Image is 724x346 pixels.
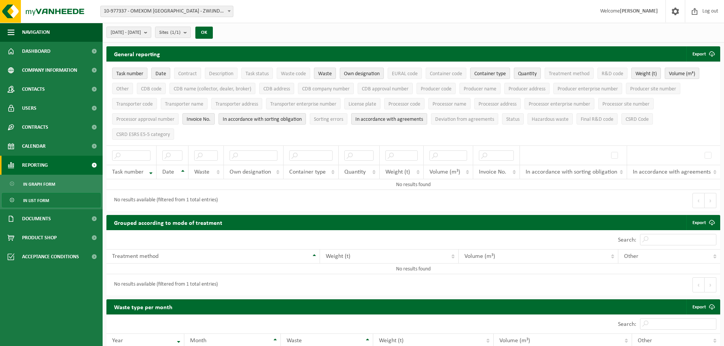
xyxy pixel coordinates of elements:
button: CSRD ESRS E5-5 categoryCSRD ESRS E5-5 category: Activate to sort [112,128,174,140]
button: WasteWaste: Activate to sort [314,68,336,79]
button: EURAL codeEURAL code: Activate to sort [388,68,422,79]
span: Own designation [230,169,271,175]
button: Transporter codeTransporter code: Activate to sort [112,98,157,109]
span: In accordance with sorting obligation [223,117,302,122]
a: In graph form [2,177,101,191]
button: [DATE] - [DATE] [106,27,151,38]
button: DateDate: Activate to sort [151,68,170,79]
td: No results found [106,179,720,190]
span: Deviation from agreements [435,117,494,122]
span: CDB code [141,86,162,92]
button: Final R&D codeFinal R&amp;D code: Activate to sort [577,113,618,125]
button: Export [686,46,719,62]
span: Container code [430,71,462,77]
button: Container typeContainer type: Activate to sort [470,68,510,79]
button: Transporter enterprise numberTransporter enterprise number: Activate to sort [266,98,341,109]
span: Own designation [344,71,380,77]
span: Volume (m³) [499,338,530,344]
button: Processor nameProcessor name: Activate to sort [428,98,471,109]
span: Date [155,71,166,77]
span: Transporter name [165,101,203,107]
span: Treatment method [112,253,158,259]
span: Other [116,86,129,92]
button: Producer nameProducer name: Activate to sort [459,83,501,94]
span: 10-977337 - OMEXOM BELGIUM - ZWIJNDRECHT [100,6,233,17]
div: No results available (filtered from 1 total entries) [110,194,218,207]
button: Producer addressProducer address: Activate to sort [504,83,550,94]
span: In accordance with agreements [633,169,711,175]
span: Weight (t) [635,71,657,77]
span: In accordance with sorting obligation [526,169,617,175]
span: Producer name [464,86,496,92]
div: No results available (filtered from 1 total entries) [110,278,218,292]
span: Dashboard [22,42,51,61]
span: Container type [474,71,506,77]
h2: General reporting [106,46,168,62]
span: Reporting [22,156,48,175]
button: Task statusTask status: Activate to sort [241,68,273,79]
button: CDB approval numberCDB approval number: Activate to sort [358,83,413,94]
button: Invoice No.Invoice No.: Activate to sort [182,113,215,125]
h2: Grouped according to mode of treatment [106,215,230,230]
span: Invoice No. [187,117,211,122]
span: In accordance with agreements [355,117,423,122]
button: ContractContract: Activate to sort [174,68,201,79]
button: Transporter addressTransporter address: Activate to sort [211,98,262,109]
span: Processor address [478,101,516,107]
span: Quantity [344,169,366,175]
button: Volume (m³)Volume (m³): Activate to sort [665,68,699,79]
span: Processor code [388,101,420,107]
span: Treatment method [549,71,589,77]
button: Hazardous waste : Activate to sort [528,113,573,125]
span: Waste [287,338,302,344]
span: CDB approval number [362,86,409,92]
a: In list form [2,193,101,207]
button: Processor codeProcessor code: Activate to sort [384,98,425,109]
span: CDB address [263,86,290,92]
button: Producer site numberProducer site number: Activate to sort [626,83,680,94]
span: Documents [22,209,51,228]
span: Processor name [432,101,466,107]
span: CSRD Code [626,117,649,122]
span: Navigation [22,23,50,42]
span: CDB name (collector, dealer, broker) [174,86,251,92]
button: CSRD CodeCSRD Code: Activate to sort [621,113,653,125]
span: Contract [178,71,197,77]
span: [DATE] - [DATE] [111,27,141,38]
span: Quantity [518,71,537,77]
span: Description [209,71,233,77]
button: Producer codeProducer code: Activate to sort [417,83,456,94]
span: Contracts [22,118,48,137]
span: Task number [112,169,144,175]
button: CDB codeCDB code: Activate to sort [137,83,166,94]
span: Weight (t) [385,169,410,175]
span: CDB company number [302,86,350,92]
button: CDB addressCDB address: Activate to sort [259,83,294,94]
button: Producer enterprise numberProducer enterprise number: Activate to sort [553,83,622,94]
button: Waste codeWaste code: Activate to sort [277,68,310,79]
h2: Waste type per month [106,299,180,314]
span: Waste code [281,71,306,77]
label: Search: [618,237,636,243]
span: Task status [246,71,269,77]
count: (1/1) [170,30,181,35]
button: StatusStatus: Activate to sort [502,113,524,125]
span: Task number [116,71,143,77]
button: Next [705,277,716,292]
button: Deviation from agreementsDeviation from agreements: Activate to sort [431,113,498,125]
button: CDB company numberCDB company number: Activate to sort [298,83,354,94]
span: Company information [22,61,77,80]
span: Processor enterprise number [529,101,590,107]
button: In accordance with agreements : Activate to sort [351,113,427,125]
span: In graph form [23,177,55,191]
span: Sorting errors [314,117,343,122]
button: Transporter nameTransporter name: Activate to sort [161,98,208,109]
span: Calendar [22,137,46,156]
span: Waste [194,169,209,175]
span: Sites [159,27,181,38]
span: Producer site number [630,86,676,92]
button: Next [705,193,716,208]
span: EURAL code [392,71,418,77]
span: Contacts [22,80,45,99]
label: Search: [618,321,636,327]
